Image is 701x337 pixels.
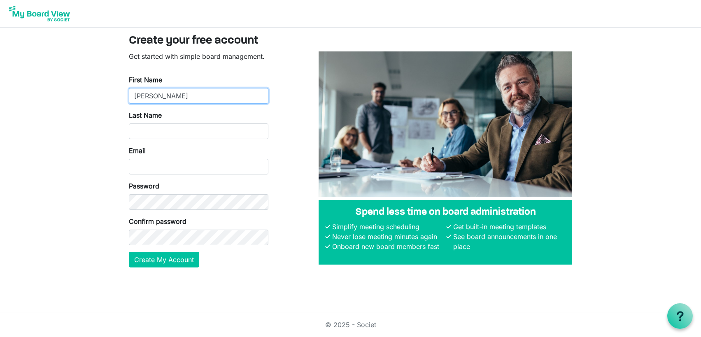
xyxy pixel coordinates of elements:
a: © 2025 - Societ [325,321,376,329]
li: Simplify meeting scheduling [330,222,445,232]
img: A photograph of board members sitting at a table [319,51,572,197]
li: Onboard new board members fast [330,242,445,251]
h3: Create your free account [129,34,573,48]
li: Get built-in meeting templates [451,222,566,232]
h4: Spend less time on board administration [325,207,566,218]
li: Never lose meeting minutes again [330,232,445,242]
label: Email [129,146,146,156]
label: Last Name [129,110,162,120]
li: See board announcements in one place [451,232,566,251]
label: Password [129,181,159,191]
label: Confirm password [129,216,186,226]
button: Create My Account [129,252,199,267]
img: My Board View Logo [7,3,72,24]
label: First Name [129,75,162,85]
span: Get started with simple board management. [129,52,265,60]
